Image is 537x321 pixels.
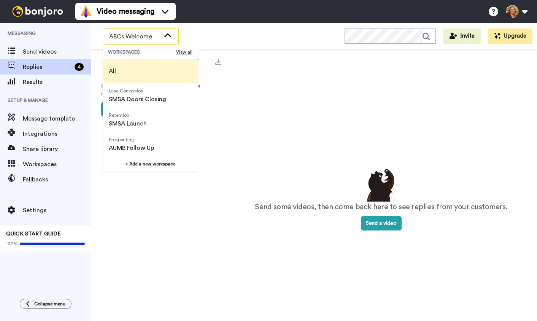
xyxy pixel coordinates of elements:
[23,114,91,123] span: Message template
[93,50,159,72] button: All assignees
[109,95,166,104] span: SMSA Doors Closing
[23,47,91,56] span: Send videos
[97,6,154,17] span: Video messaging
[6,231,61,237] span: QUICK START GUIDE
[176,49,192,55] span: View all
[101,102,142,116] button: Send a video
[23,145,91,154] span: Share library
[109,67,116,76] span: All
[109,143,154,153] span: AUMB Follow Up
[9,6,66,17] img: bj-logo-header-white.svg
[20,299,71,309] button: Collapse menu
[75,63,84,71] div: 4
[108,49,176,55] span: WORKSPACES
[109,137,154,143] span: Prospecting
[443,29,481,44] button: Invite
[103,156,198,172] button: + Add a new workspace
[109,32,160,41] span: ABCs Welcome
[361,216,402,230] button: Send a video
[23,175,91,184] span: Fallbacks
[255,202,507,213] p: Send some videos, then come back here to see replies from your customers.
[215,59,221,65] img: export.svg
[488,29,532,44] button: Upgrade
[23,129,91,138] span: Integrations
[80,5,92,17] img: vm-color.svg
[23,206,91,215] span: Settings
[362,167,400,202] img: results-emptystates.png
[109,119,147,128] span: SMSA Launch
[101,82,215,98] p: Send more video messages and see your replies come flying in.
[6,241,18,247] span: 100%
[109,112,147,118] span: Retention
[361,221,402,226] a: Send a video
[34,301,65,307] span: Collapse menu
[23,62,71,72] span: Replies
[23,78,91,87] span: Results
[23,160,91,169] span: Workspaces
[109,88,166,94] span: Lead Conversion
[213,55,224,67] button: Export all results that match these filters now.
